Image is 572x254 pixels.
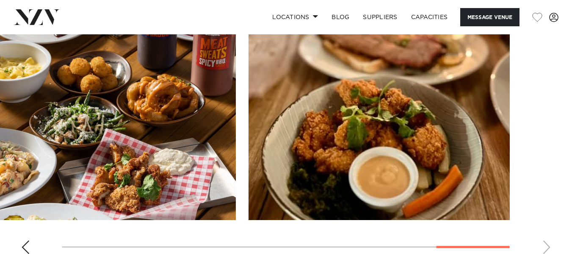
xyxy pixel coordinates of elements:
[460,8,519,26] button: Message Venue
[404,8,455,26] a: Capacities
[356,8,404,26] a: SUPPLIERS
[325,8,356,26] a: BLOG
[265,8,325,26] a: Locations
[249,28,510,220] swiper-slide: 10 / 10
[14,9,60,25] img: nzv-logo.png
